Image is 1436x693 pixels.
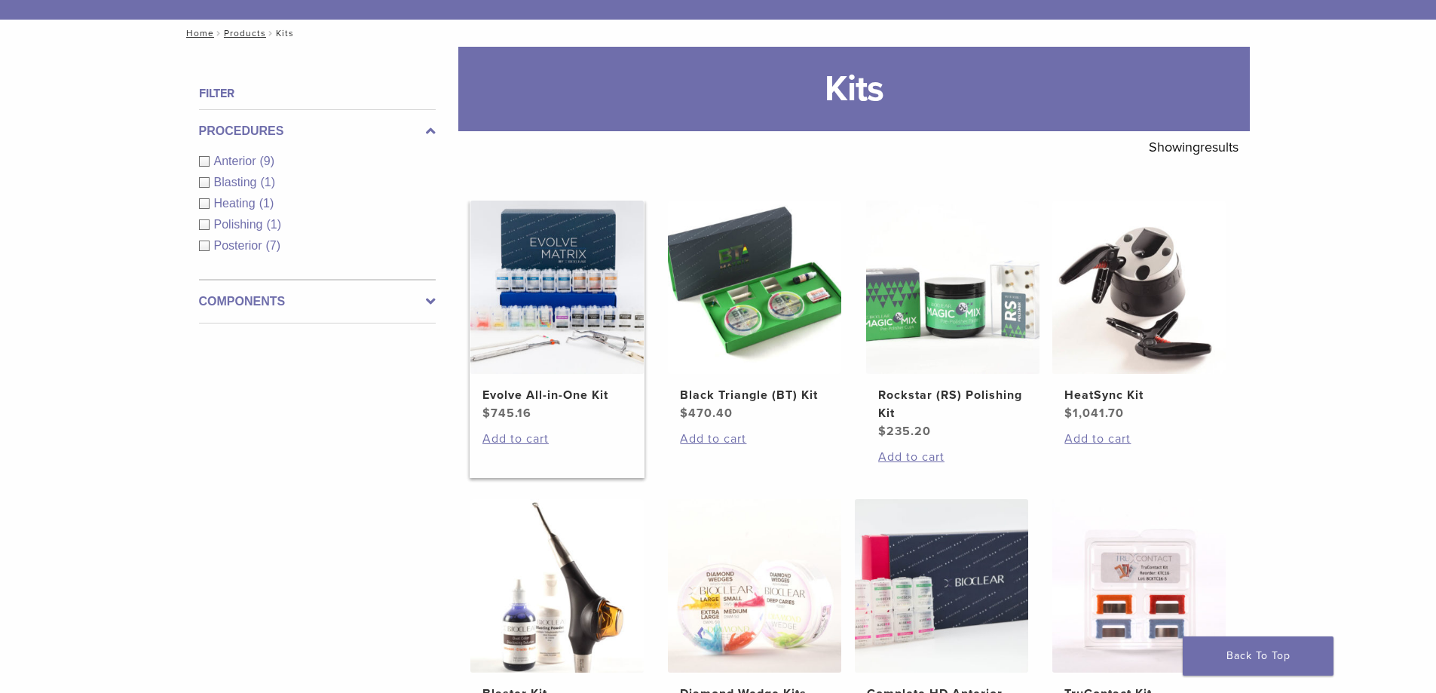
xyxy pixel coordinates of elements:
img: Black Triangle (BT) Kit [668,201,841,374]
a: Products [224,28,266,38]
span: Heating [214,197,259,210]
a: Add to cart: “Rockstar (RS) Polishing Kit” [878,448,1027,466]
span: Blasting [214,176,261,189]
a: Add to cart: “Black Triangle (BT) Kit” [680,430,829,448]
a: Evolve All-in-One KitEvolve All-in-One Kit $745.16 [470,201,645,422]
nav: Kits [176,20,1261,47]
span: Posterior [214,239,266,252]
span: Polishing [214,218,267,231]
label: Procedures [199,122,436,140]
h4: Filter [199,84,436,103]
h2: Evolve All-in-One Kit [482,386,632,404]
img: Diamond Wedge Kits [668,499,841,673]
h2: Black Triangle (BT) Kit [680,386,829,404]
a: Black Triangle (BT) KitBlack Triangle (BT) Kit $470.40 [667,201,843,422]
span: $ [878,424,886,439]
span: (1) [260,176,275,189]
span: (1) [266,218,281,231]
span: $ [482,406,491,421]
h2: HeatSync Kit [1064,386,1214,404]
img: Evolve All-in-One Kit [470,201,644,374]
span: $ [680,406,688,421]
bdi: 1,041.70 [1064,406,1124,421]
img: HeatSync Kit [1052,201,1226,374]
span: (7) [266,239,281,252]
label: Components [199,293,436,311]
img: TruContact Kit [1052,499,1226,673]
span: Anterior [214,155,260,167]
a: Add to cart: “HeatSync Kit” [1064,430,1214,448]
a: HeatSync KitHeatSync Kit $1,041.70 [1052,201,1227,422]
span: (9) [260,155,275,167]
bdi: 470.40 [680,406,733,421]
img: Rockstar (RS) Polishing Kit [866,201,1039,374]
h2: Rockstar (RS) Polishing Kit [878,386,1027,422]
a: Back To Top [1183,636,1333,676]
bdi: 235.20 [878,424,931,439]
img: Complete HD Anterior Kit [855,499,1028,673]
span: / [214,29,224,37]
span: (1) [259,197,274,210]
img: Blaster Kit [470,499,644,673]
a: Add to cart: “Evolve All-in-One Kit” [482,430,632,448]
a: Rockstar (RS) Polishing KitRockstar (RS) Polishing Kit $235.20 [865,201,1041,440]
a: Home [182,28,214,38]
bdi: 745.16 [482,406,531,421]
h1: Kits [458,47,1250,131]
p: Showing results [1149,131,1239,163]
span: $ [1064,406,1073,421]
span: / [266,29,276,37]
